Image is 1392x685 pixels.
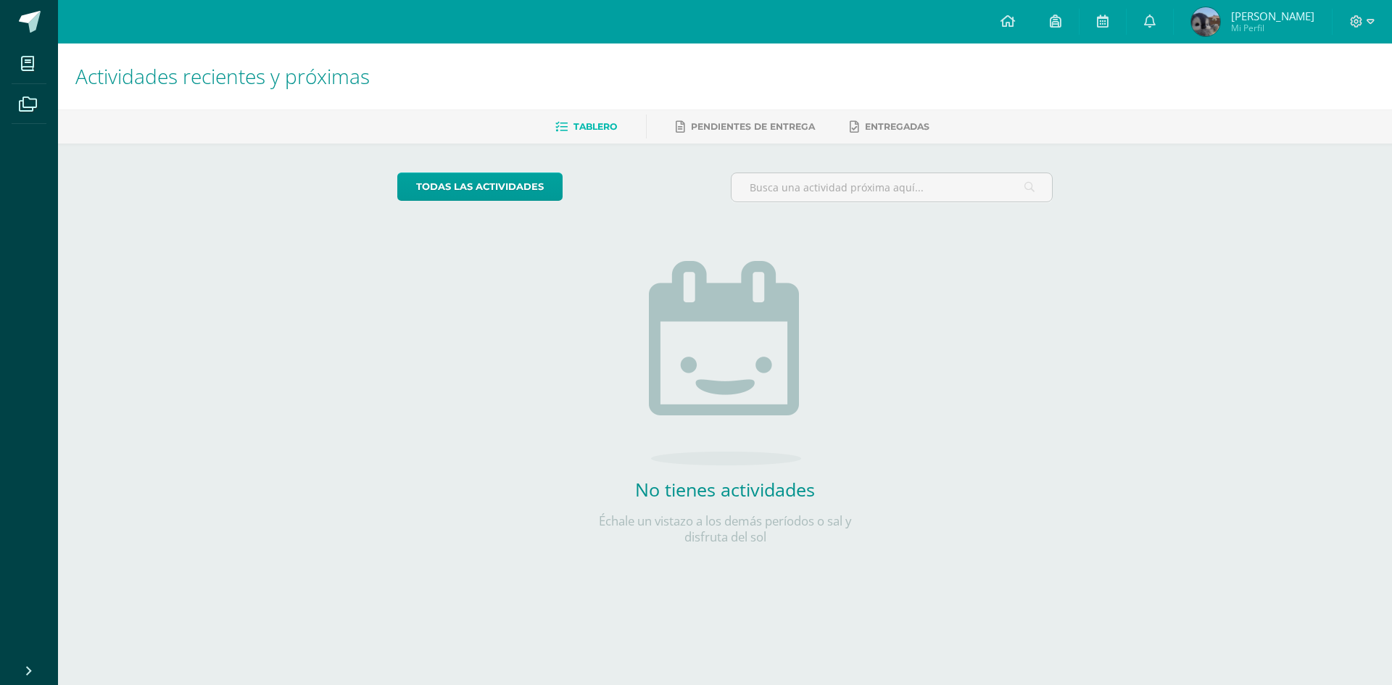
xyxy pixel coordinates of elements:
span: Actividades recientes y próximas [75,62,370,90]
a: Entregadas [850,115,929,138]
span: Mi Perfil [1231,22,1314,34]
a: Pendientes de entrega [676,115,815,138]
span: Entregadas [865,121,929,132]
h2: No tienes actividades [580,477,870,502]
p: Échale un vistazo a los demás períodos o sal y disfruta del sol [580,513,870,545]
span: [PERSON_NAME] [1231,9,1314,23]
a: todas las Actividades [397,173,563,201]
a: Tablero [555,115,617,138]
img: 61f51aae5a79f36168ee7b4e0f76c407.png [1191,7,1220,36]
img: no_activities.png [649,261,801,465]
input: Busca una actividad próxima aquí... [732,173,1053,202]
span: Pendientes de entrega [691,121,815,132]
span: Tablero [573,121,617,132]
